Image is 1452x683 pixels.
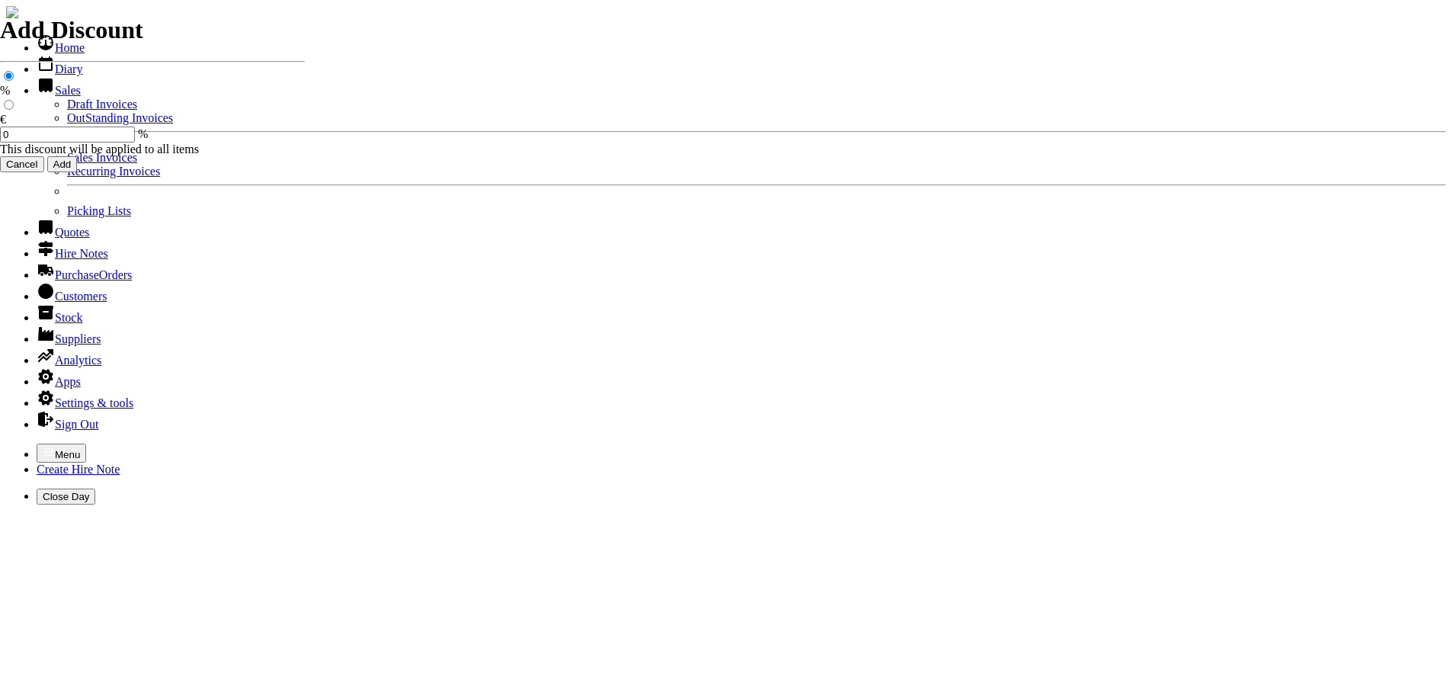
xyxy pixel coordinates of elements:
a: Quotes [37,226,89,239]
a: Stock [37,311,82,324]
li: Stock [37,303,1446,325]
input: Add [47,156,78,172]
button: Menu [37,444,86,463]
a: Sign Out [37,418,98,431]
a: Apps [37,375,81,388]
ul: Sales [37,98,1446,218]
li: Suppliers [37,325,1446,346]
a: Suppliers [37,332,101,345]
button: Close Day [37,489,95,505]
a: Settings & tools [37,396,133,409]
li: Sales [37,76,1446,218]
li: Hire Notes [37,239,1446,261]
input: € [4,100,14,110]
a: PurchaseOrders [37,268,132,281]
a: Customers [37,290,107,303]
span: % [138,127,148,140]
a: Hire Notes [37,247,108,260]
a: Create Hire Note [37,463,120,476]
input: % [4,71,14,81]
a: Analytics [37,354,101,367]
a: Picking Lists [67,204,131,217]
